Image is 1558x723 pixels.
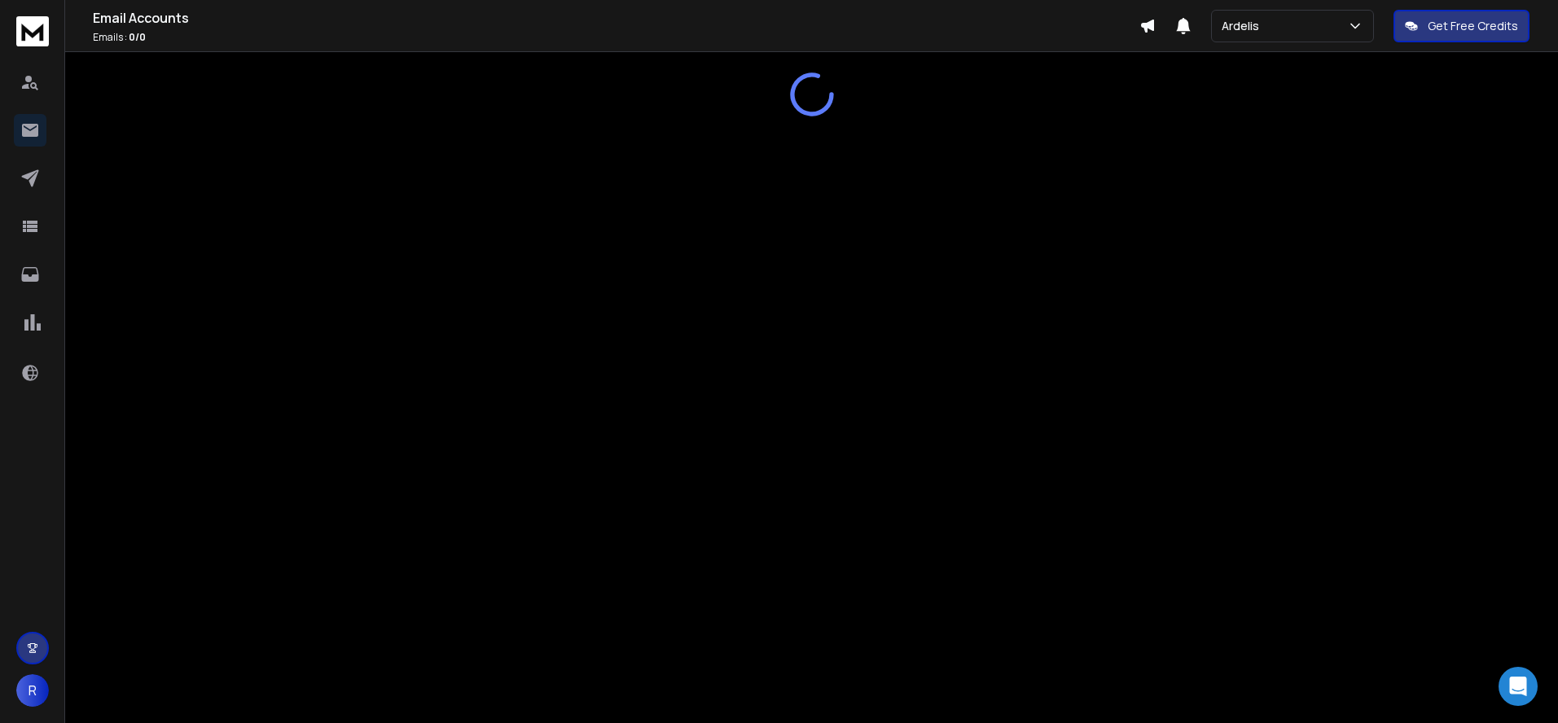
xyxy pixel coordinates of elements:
p: Emails : [93,31,1139,44]
p: Ardelis [1222,18,1266,34]
div: Open Intercom Messenger [1499,667,1538,706]
button: Get Free Credits [1393,10,1529,42]
img: logo [16,16,49,46]
span: 0 / 0 [129,30,146,44]
button: R [16,674,49,707]
h1: Email Accounts [93,8,1139,28]
p: Get Free Credits [1428,18,1518,34]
